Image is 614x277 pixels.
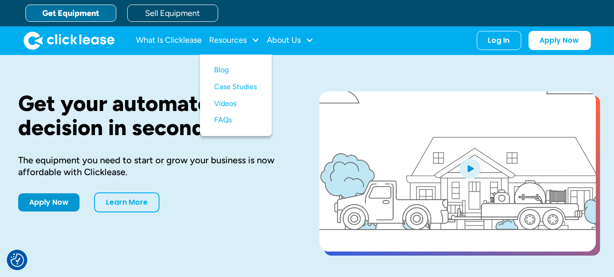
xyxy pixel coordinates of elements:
a: open lightbox [319,91,596,252]
a: Case Studies [215,79,257,96]
img: Revisit consent button [10,253,24,267]
a: home [24,31,115,50]
a: Get Equipment [25,5,116,22]
a: FAQs [215,112,257,129]
img: Clicklease logo [24,31,115,50]
a: What Is Clicklease [136,31,202,50]
a: Videos [215,96,257,112]
nav: Resources [200,55,272,136]
div: About Us [267,31,314,50]
div: Resources [210,31,260,50]
a: Apply Now [529,31,591,50]
a: Blog [215,62,257,79]
a: Learn More [94,192,160,212]
div: Log In [488,36,510,45]
h1: Get your automated decision in seconds. [18,91,290,140]
a: Apply Now [18,193,80,212]
div: The equipment you need to start or grow your business is now affordable with Clicklease. [18,154,290,178]
img: Blue play button logo on a light blue circular background [458,156,482,181]
button: Consent Preferences [10,253,24,267]
a: Sell Equipment [127,5,218,22]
